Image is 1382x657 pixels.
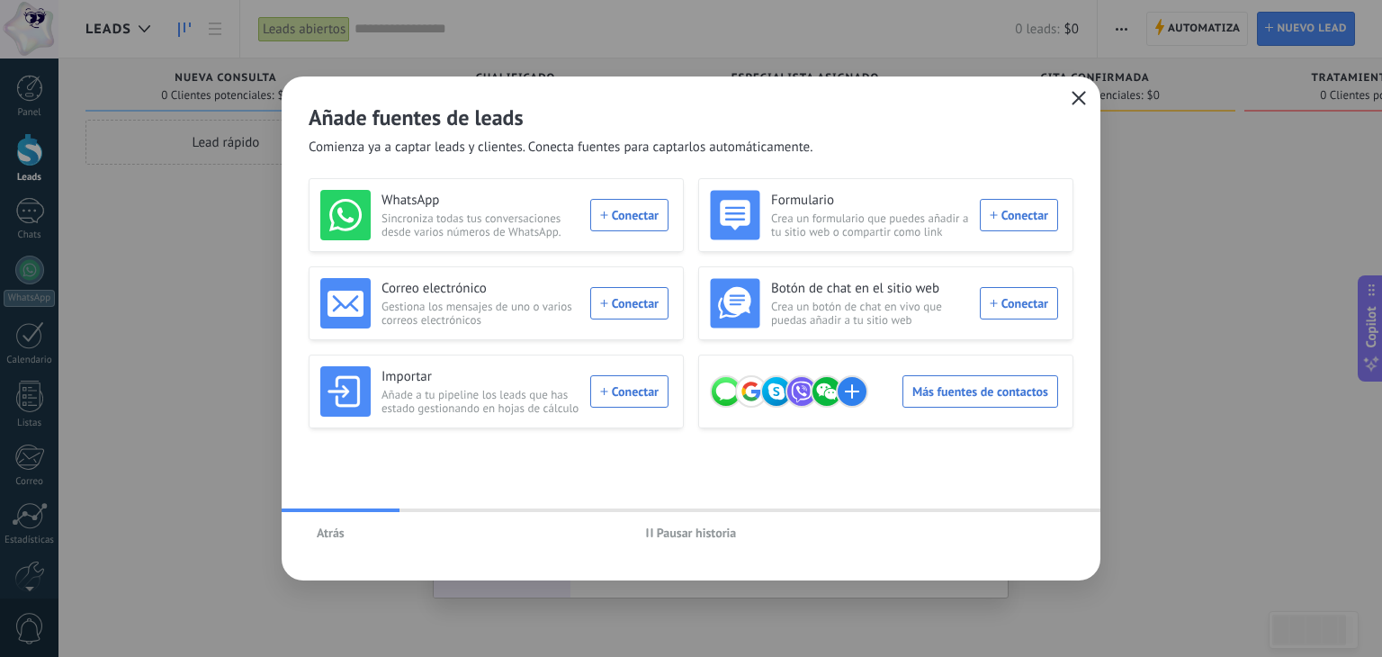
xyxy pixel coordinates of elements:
span: Pausar historia [657,526,737,539]
span: Añade a tu pipeline los leads que has estado gestionando en hojas de cálculo [381,388,579,415]
h3: Correo electrónico [381,280,579,298]
h3: Formulario [771,192,969,210]
h3: Importar [381,368,579,386]
button: Atrás [309,519,353,546]
span: Crea un botón de chat en vivo que puedas añadir a tu sitio web [771,300,969,327]
span: Crea un formulario que puedes añadir a tu sitio web o compartir como link [771,211,969,238]
span: Sincroniza todas tus conversaciones desde varios números de WhatsApp. [381,211,579,238]
h2: Añade fuentes de leads [309,103,1073,131]
span: Atrás [317,526,345,539]
h3: WhatsApp [381,192,579,210]
h3: Botón de chat en el sitio web [771,280,969,298]
span: Gestiona los mensajes de uno o varios correos electrónicos [381,300,579,327]
button: Pausar historia [638,519,745,546]
span: Comienza ya a captar leads y clientes. Conecta fuentes para captarlos automáticamente. [309,139,812,157]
